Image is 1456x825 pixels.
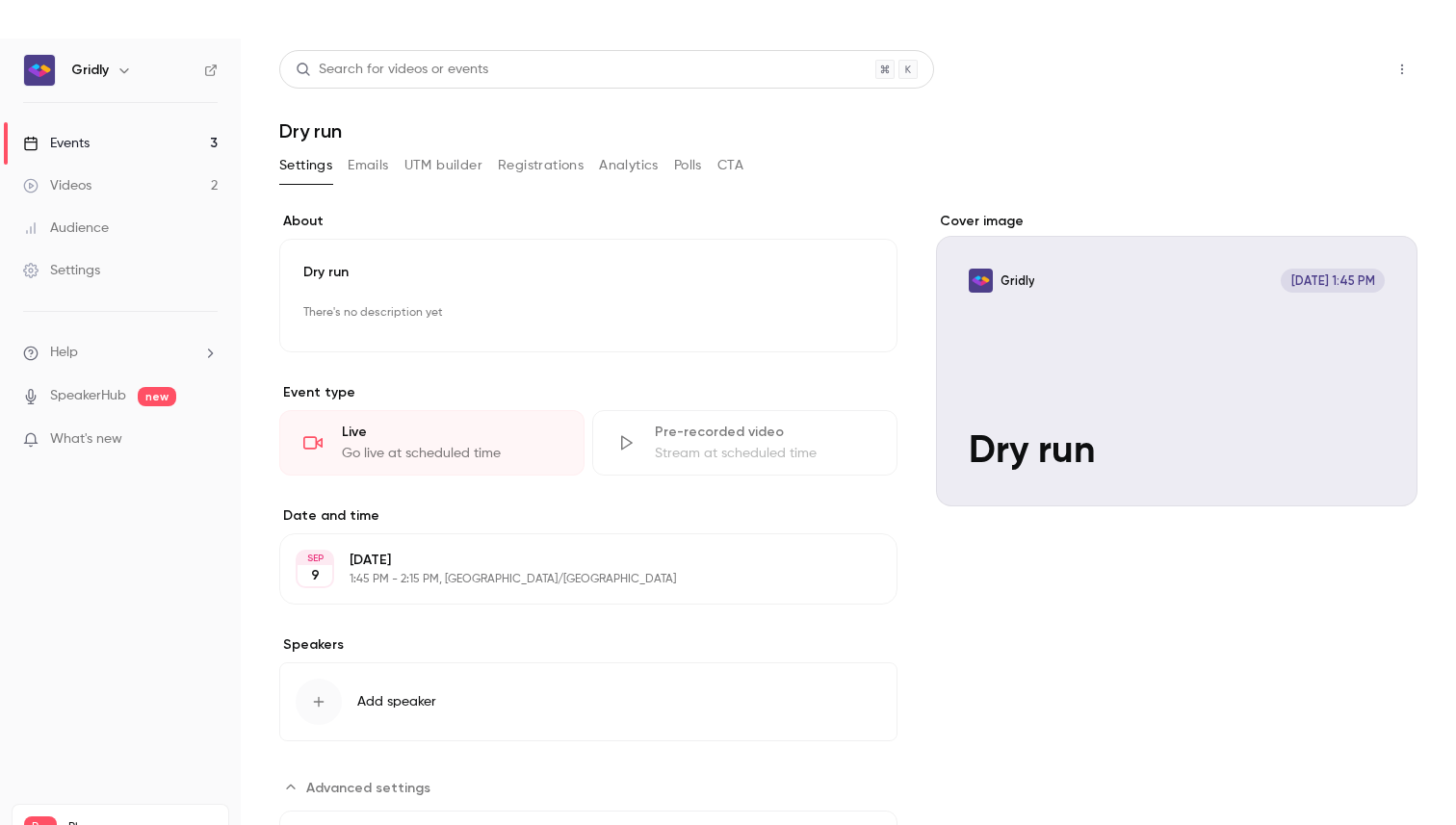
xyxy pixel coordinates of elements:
p: Event type [279,383,897,402]
p: 1:45 PM - 2:15 PM, [GEOGRAPHIC_DATA]/[GEOGRAPHIC_DATA] [350,572,795,587]
div: Domain: [DOMAIN_NAME] [50,50,212,65]
button: Advanced settings [279,772,442,803]
label: Date and time [279,506,897,526]
img: website_grey.svg [31,50,46,65]
span: What's new [50,429,122,450]
span: Add speaker [357,692,436,711]
label: About [279,212,897,231]
p: 9 [311,566,320,585]
a: SpeakerHub [50,386,126,406]
div: Keywords by Traffic [213,114,325,126]
button: CTA [717,150,743,181]
img: tab_domain_overview_orange.svg [52,112,67,127]
p: There's no description yet [303,297,873,328]
li: help-dropdown-opener [23,343,218,363]
p: Dry run [303,263,873,282]
h1: Dry run [279,119,1417,142]
div: Pre-recorded video [655,423,873,442]
div: Videos [23,176,91,195]
div: SEP [298,552,332,565]
p: [DATE] [350,551,795,570]
label: Speakers [279,635,897,655]
span: new [138,387,176,406]
img: Gridly [24,55,55,86]
div: Live [342,423,560,442]
div: Events [23,134,90,153]
div: LiveGo live at scheduled time [279,410,585,476]
div: Audience [23,219,109,238]
img: logo_orange.svg [31,31,46,46]
div: Pre-recorded videoStream at scheduled time [592,410,897,476]
div: Settings [23,261,100,280]
div: v 4.0.25 [54,31,94,46]
div: Domain Overview [73,114,172,126]
div: Go live at scheduled time [342,444,560,463]
button: Settings [279,150,332,181]
button: Share [1295,50,1371,89]
button: UTM builder [404,150,482,181]
section: Cover image [936,212,1417,506]
button: Add speaker [279,662,897,741]
button: Registrations [498,150,584,181]
button: Emails [348,150,388,181]
span: Advanced settings [306,778,430,798]
button: Analytics [599,150,659,181]
div: Stream at scheduled time [655,444,873,463]
h6: Gridly [71,61,109,80]
span: Help [50,343,78,363]
button: Polls [674,150,702,181]
img: tab_keywords_by_traffic_grey.svg [192,112,207,127]
div: Search for videos or events [296,60,488,80]
label: Cover image [936,212,1417,231]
